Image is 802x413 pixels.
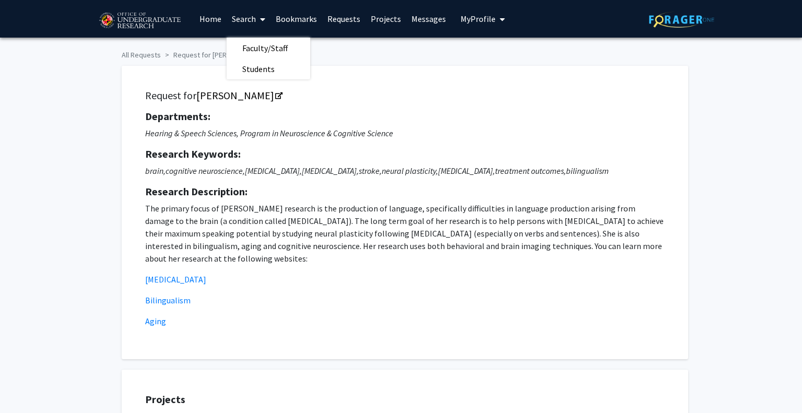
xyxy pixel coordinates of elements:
[302,166,359,176] span: [MEDICAL_DATA],
[145,202,665,265] p: The primary focus of [PERSON_NAME] research is the production of language, specifically difficult...
[122,50,161,60] a: All Requests
[145,316,166,326] a: Aging
[194,1,227,37] a: Home
[406,1,451,37] a: Messages
[566,166,609,176] span: bilingualism
[145,110,210,123] strong: Departments:
[227,61,310,77] a: Students
[122,45,680,61] ol: breadcrumb
[145,274,206,285] a: [MEDICAL_DATA]
[322,1,365,37] a: Requests
[227,58,290,79] span: Students
[145,147,241,160] strong: Research Keywords:
[161,50,263,61] li: Request for [PERSON_NAME]
[365,1,406,37] a: Projects
[227,1,270,37] a: Search
[382,166,438,176] span: neural plasticity,
[166,166,245,176] span: cognitive neuroscience,
[245,166,302,176] span: [MEDICAL_DATA],
[649,11,714,28] img: ForagerOne Logo
[145,393,185,406] strong: Projects
[145,185,247,198] strong: Research Description:
[145,128,393,138] i: Hearing & Speech Sciences, Program in Neuroscience & Cognitive Science
[145,166,166,176] span: brain,
[495,166,566,176] span: treatment outcomes,
[145,295,191,305] a: Bilingualism
[196,89,281,102] a: Opens in a new tab
[359,166,382,176] span: stroke,
[145,89,665,102] h5: Request for
[227,38,303,58] span: Faculty/Staff
[96,8,184,34] img: University of Maryland Logo
[8,366,44,405] iframe: Chat
[227,40,310,56] a: Faculty/Staff
[270,1,322,37] a: Bookmarks
[461,14,496,24] span: My Profile
[438,166,495,176] span: [MEDICAL_DATA],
